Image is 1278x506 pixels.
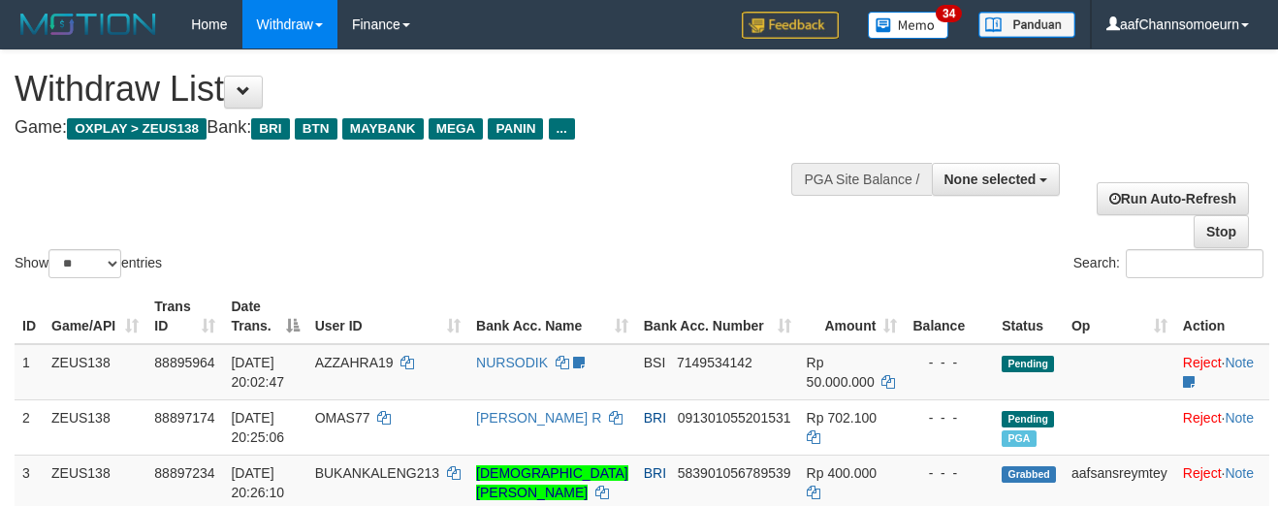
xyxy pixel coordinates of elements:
span: Copy 7149534142 to clipboard [677,355,752,370]
span: None selected [944,172,1037,187]
th: Game/API: activate to sort column ascending [44,289,146,344]
span: [DATE] 20:02:47 [231,355,284,390]
span: Copy 091301055201531 to clipboard [678,410,791,426]
div: - - - [912,353,986,372]
div: PGA Site Balance / [791,163,931,196]
img: Button%20Memo.svg [868,12,949,39]
span: Grabbed [1002,466,1056,483]
th: Op: activate to sort column ascending [1064,289,1175,344]
a: Reject [1183,465,1222,481]
td: 1 [15,344,44,400]
span: AZZAHRA19 [315,355,394,370]
span: BSI [644,355,666,370]
th: Amount: activate to sort column ascending [799,289,906,344]
span: BRI [644,465,666,481]
a: Note [1225,465,1254,481]
span: Copy 583901056789539 to clipboard [678,465,791,481]
a: Stop [1194,215,1249,248]
span: 88897174 [154,410,214,426]
button: None selected [932,163,1061,196]
label: Search: [1073,249,1263,278]
img: MOTION_logo.png [15,10,162,39]
a: Run Auto-Refresh [1097,182,1249,215]
span: 88895964 [154,355,214,370]
img: Feedback.jpg [742,12,839,39]
th: Balance [905,289,994,344]
span: Rp 400.000 [807,465,877,481]
a: NURSODIK [476,355,548,370]
span: ... [549,118,575,140]
label: Show entries [15,249,162,278]
a: [PERSON_NAME] R [476,410,601,426]
span: MEGA [429,118,484,140]
select: Showentries [48,249,121,278]
th: Status [994,289,1064,344]
span: 88897234 [154,465,214,481]
a: Note [1225,410,1254,426]
th: Bank Acc. Number: activate to sort column ascending [636,289,799,344]
input: Search: [1126,249,1263,278]
td: · [1175,344,1269,400]
a: Note [1225,355,1254,370]
h1: Withdraw List [15,70,833,109]
span: Rp 50.000.000 [807,355,875,390]
span: OXPLAY > ZEUS138 [67,118,207,140]
th: User ID: activate to sort column ascending [307,289,468,344]
span: BTN [295,118,337,140]
th: Date Trans.: activate to sort column descending [223,289,306,344]
span: BRI [251,118,289,140]
th: Action [1175,289,1269,344]
th: ID [15,289,44,344]
span: PANIN [488,118,543,140]
img: panduan.png [978,12,1075,38]
th: Bank Acc. Name: activate to sort column ascending [468,289,636,344]
td: 2 [15,399,44,455]
span: Rp 702.100 [807,410,877,426]
div: - - - [912,463,986,483]
span: MAYBANK [342,118,424,140]
a: [DEMOGRAPHIC_DATA][PERSON_NAME] [476,465,628,500]
span: [DATE] 20:26:10 [231,465,284,500]
h4: Game: Bank: [15,118,833,138]
a: Reject [1183,355,1222,370]
span: BRI [644,410,666,426]
span: BUKANKALENG213 [315,465,439,481]
span: Marked by aafanarl [1002,430,1036,447]
td: ZEUS138 [44,399,146,455]
div: - - - [912,408,986,427]
span: Pending [1002,411,1054,427]
td: ZEUS138 [44,344,146,400]
span: [DATE] 20:25:06 [231,410,284,445]
span: OMAS77 [315,410,370,426]
th: Trans ID: activate to sort column ascending [146,289,223,344]
span: 34 [936,5,962,22]
a: Reject [1183,410,1222,426]
td: · [1175,399,1269,455]
span: Pending [1002,356,1054,372]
